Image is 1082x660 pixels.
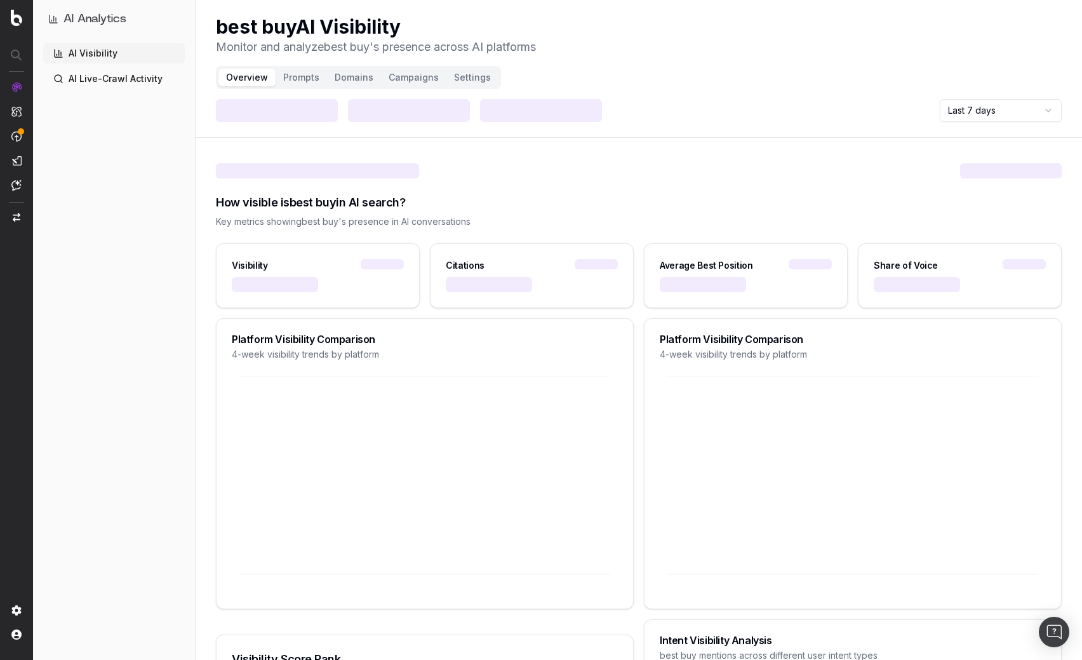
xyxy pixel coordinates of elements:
img: Studio [11,156,22,166]
div: Platform Visibility Comparison [660,334,1046,344]
img: Activation [11,131,22,142]
a: AI Live-Crawl Activity [43,69,185,89]
div: Open Intercom Messenger [1039,617,1069,647]
img: Botify logo [11,10,22,26]
h1: best buy AI Visibility [216,15,536,38]
button: Campaigns [381,69,446,86]
button: Overview [218,69,276,86]
img: Switch project [13,213,20,222]
div: Key metrics showing best buy 's presence in AI conversations [216,215,1062,228]
h1: AI Analytics [63,10,126,28]
img: Intelligence [11,106,22,117]
div: 4-week visibility trends by platform [232,348,618,361]
div: Average Best Position [660,259,753,272]
div: Visibility [232,259,268,272]
img: Assist [11,180,22,191]
div: How visible is best buy in AI search? [216,194,1062,212]
div: Share of Voice [874,259,938,272]
img: My account [11,630,22,640]
div: 4-week visibility trends by platform [660,348,1046,361]
a: AI Visibility [43,43,185,64]
button: AI Analytics [48,10,180,28]
div: Intent Visibility Analysis [660,635,1046,645]
p: Monitor and analyze best buy 's presence across AI platforms [216,38,536,56]
div: Citations [446,259,484,272]
div: Platform Visibility Comparison [232,334,618,344]
button: Prompts [276,69,327,86]
button: Settings [446,69,498,86]
img: Analytics [11,82,22,92]
img: Setting [11,605,22,616]
button: Domains [327,69,381,86]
